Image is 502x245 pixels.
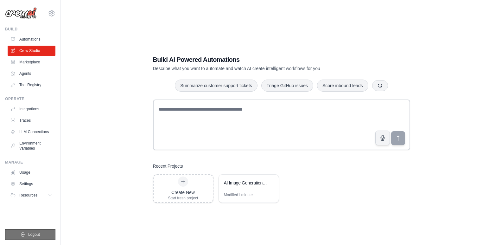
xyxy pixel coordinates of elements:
a: Usage [8,167,55,177]
img: Logo [5,7,37,19]
button: Resources [8,190,55,200]
button: Summarize customer support tickets [175,80,257,92]
div: Modified 1 minute [224,192,253,197]
iframe: Chat Widget [470,215,502,245]
p: Describe what you want to automate and watch AI create intelligent workflows for you [153,65,366,72]
a: Tool Registry [8,80,55,90]
button: Score inbound leads [317,80,368,92]
button: Triage GitHub issues [261,80,313,92]
a: Traces [8,115,55,126]
span: Logout [28,232,40,237]
h3: Recent Projects [153,163,183,169]
a: Marketplace [8,57,55,67]
a: Crew Studio [8,46,55,56]
div: Build [5,27,55,32]
a: Agents [8,68,55,79]
h1: Build AI Powered Automations [153,55,366,64]
span: Resources [19,193,37,198]
div: AI Image Generation Workflow [224,180,267,186]
div: Create New [168,189,198,196]
div: Operate [5,96,55,101]
a: Integrations [8,104,55,114]
button: Logout [5,229,55,240]
a: Settings [8,179,55,189]
div: Manage [5,160,55,165]
div: Start fresh project [168,196,198,201]
a: Automations [8,34,55,44]
a: Environment Variables [8,138,55,153]
button: Click to speak your automation idea [375,131,390,145]
a: LLM Connections [8,127,55,137]
button: Get new suggestions [372,80,388,91]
